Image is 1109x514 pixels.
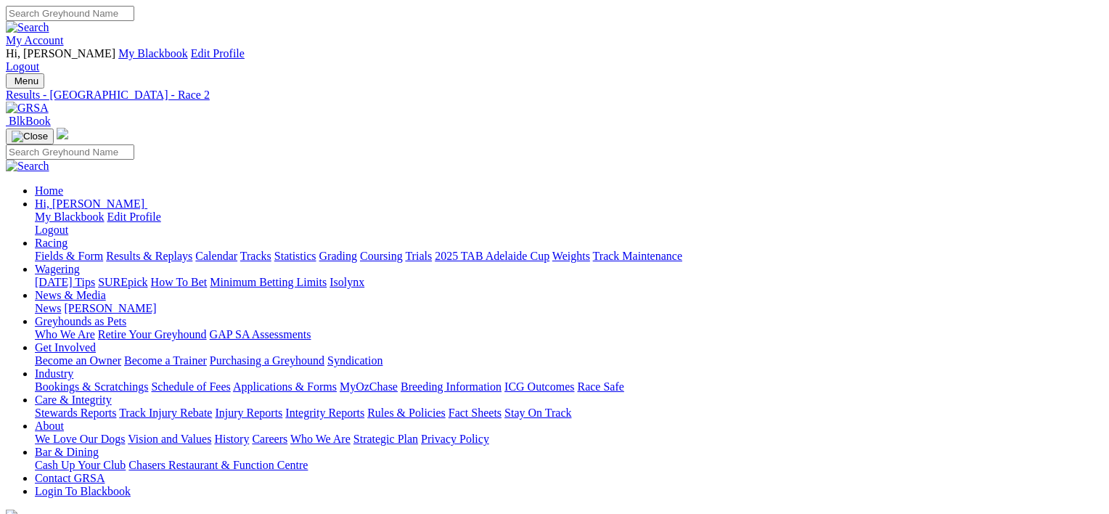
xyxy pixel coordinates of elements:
[327,354,382,367] a: Syndication
[6,21,49,34] img: Search
[35,380,148,393] a: Bookings & Scratchings
[274,250,316,262] a: Statistics
[35,276,95,288] a: [DATE] Tips
[577,380,623,393] a: Race Safe
[593,250,682,262] a: Track Maintenance
[552,250,590,262] a: Weights
[98,328,207,340] a: Retire Your Greyhound
[195,250,237,262] a: Calendar
[35,354,1092,367] div: Get Involved
[35,250,103,262] a: Fields & Form
[128,433,211,445] a: Vision and Values
[6,73,44,89] button: Toggle navigation
[35,289,106,301] a: News & Media
[57,128,68,139] img: logo-grsa-white.png
[151,380,230,393] a: Schedule of Fees
[35,341,96,354] a: Get Involved
[401,380,502,393] a: Breeding Information
[119,407,212,419] a: Track Injury Rebate
[35,276,1092,289] div: Wagering
[421,433,489,445] a: Privacy Policy
[252,433,287,445] a: Careers
[214,433,249,445] a: History
[285,407,364,419] a: Integrity Reports
[6,34,64,46] a: My Account
[35,393,112,406] a: Care & Integrity
[504,407,571,419] a: Stay On Track
[35,433,1092,446] div: About
[35,407,116,419] a: Stewards Reports
[35,263,80,275] a: Wagering
[35,433,125,445] a: We Love Our Dogs
[35,328,1092,341] div: Greyhounds as Pets
[6,144,134,160] input: Search
[353,433,418,445] a: Strategic Plan
[35,211,105,223] a: My Blackbook
[35,328,95,340] a: Who We Are
[35,184,63,197] a: Home
[504,380,574,393] a: ICG Outcomes
[6,47,1092,73] div: My Account
[35,224,68,236] a: Logout
[35,367,73,380] a: Industry
[35,250,1092,263] div: Racing
[233,380,337,393] a: Applications & Forms
[118,47,188,60] a: My Blackbook
[191,47,245,60] a: Edit Profile
[35,302,61,314] a: News
[360,250,403,262] a: Coursing
[449,407,502,419] a: Fact Sheets
[107,211,161,223] a: Edit Profile
[9,115,51,127] span: BlkBook
[6,102,49,115] img: GRSA
[35,459,126,471] a: Cash Up Your Club
[367,407,446,419] a: Rules & Policies
[12,131,48,142] img: Close
[35,315,126,327] a: Greyhounds as Pets
[35,237,67,249] a: Racing
[64,302,156,314] a: [PERSON_NAME]
[6,47,115,60] span: Hi, [PERSON_NAME]
[330,276,364,288] a: Isolynx
[210,328,311,340] a: GAP SA Assessments
[98,276,147,288] a: SUREpick
[35,485,131,497] a: Login To Blackbook
[6,60,39,73] a: Logout
[35,472,105,484] a: Contact GRSA
[6,89,1092,102] a: Results - [GEOGRAPHIC_DATA] - Race 2
[35,459,1092,472] div: Bar & Dining
[210,276,327,288] a: Minimum Betting Limits
[340,380,398,393] a: MyOzChase
[6,160,49,173] img: Search
[319,250,357,262] a: Grading
[128,459,308,471] a: Chasers Restaurant & Function Centre
[6,6,134,21] input: Search
[35,446,99,458] a: Bar & Dining
[6,115,51,127] a: BlkBook
[290,433,351,445] a: Who We Are
[210,354,324,367] a: Purchasing a Greyhound
[35,211,1092,237] div: Hi, [PERSON_NAME]
[435,250,549,262] a: 2025 TAB Adelaide Cup
[35,420,64,432] a: About
[35,407,1092,420] div: Care & Integrity
[6,128,54,144] button: Toggle navigation
[405,250,432,262] a: Trials
[240,250,271,262] a: Tracks
[35,380,1092,393] div: Industry
[15,76,38,86] span: Menu
[35,197,144,210] span: Hi, [PERSON_NAME]
[151,276,208,288] a: How To Bet
[35,354,121,367] a: Become an Owner
[106,250,192,262] a: Results & Replays
[35,197,147,210] a: Hi, [PERSON_NAME]
[35,302,1092,315] div: News & Media
[215,407,282,419] a: Injury Reports
[124,354,207,367] a: Become a Trainer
